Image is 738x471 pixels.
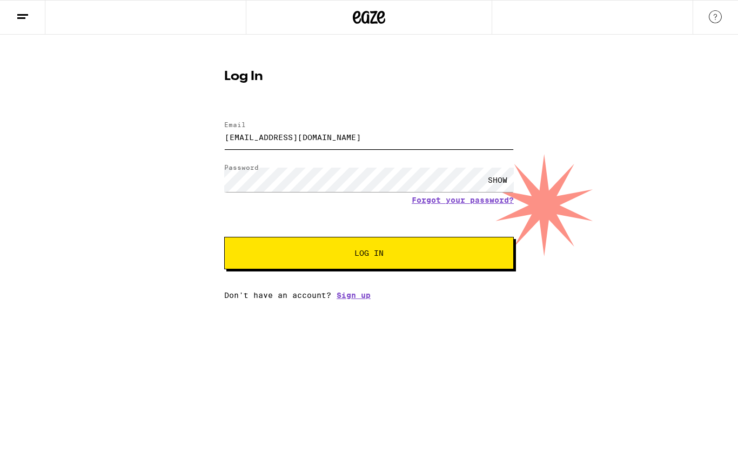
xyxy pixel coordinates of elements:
input: Email [224,125,514,149]
span: Log In [354,249,384,257]
div: SHOW [481,168,514,192]
div: Don't have an account? [224,291,514,300]
button: Log In [224,237,514,269]
span: Hi. Need any help? [6,8,78,16]
h1: Log In [224,70,514,83]
a: Sign up [337,291,371,300]
label: Password [224,164,259,171]
a: Forgot your password? [412,196,514,204]
label: Email [224,121,246,128]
